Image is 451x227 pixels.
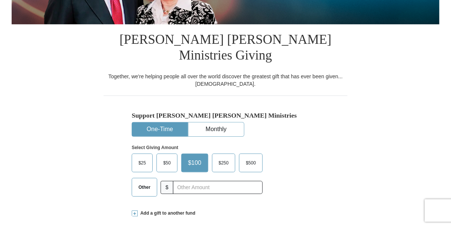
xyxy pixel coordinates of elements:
[173,181,263,194] input: Other Amount
[161,181,173,194] span: $
[135,157,150,169] span: $25
[135,182,154,193] span: Other
[159,157,174,169] span: $50
[138,210,195,217] span: Add a gift to another fund
[242,157,260,169] span: $500
[132,112,319,119] h5: Support [PERSON_NAME] [PERSON_NAME] Ministries
[184,157,205,169] span: $100
[215,157,233,169] span: $250
[132,145,178,150] strong: Select Giving Amount
[188,122,244,136] button: Monthly
[104,24,347,73] h1: [PERSON_NAME] [PERSON_NAME] Ministries Giving
[104,73,347,88] div: Together, we're helping people all over the world discover the greatest gift that has ever been g...
[132,122,188,136] button: One-Time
